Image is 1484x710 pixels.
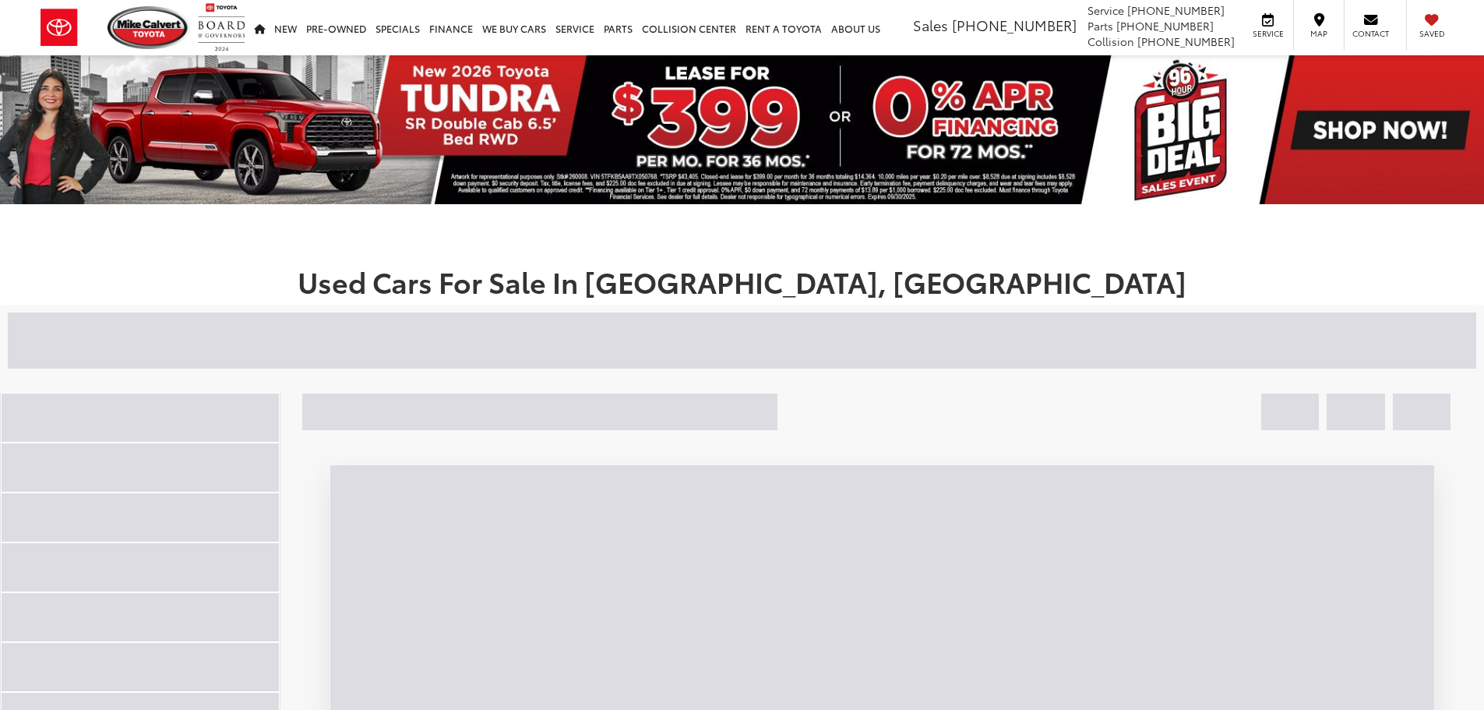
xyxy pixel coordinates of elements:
[1302,28,1336,39] span: Map
[952,15,1077,35] span: [PHONE_NUMBER]
[1087,18,1113,34] span: Parts
[913,15,948,35] span: Sales
[1250,28,1285,39] span: Service
[1087,2,1124,18] span: Service
[1116,18,1214,34] span: [PHONE_NUMBER]
[1127,2,1225,18] span: [PHONE_NUMBER]
[1087,34,1134,49] span: Collision
[1137,34,1235,49] span: [PHONE_NUMBER]
[1352,28,1389,39] span: Contact
[108,6,190,49] img: Mike Calvert Toyota
[1415,28,1449,39] span: Saved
